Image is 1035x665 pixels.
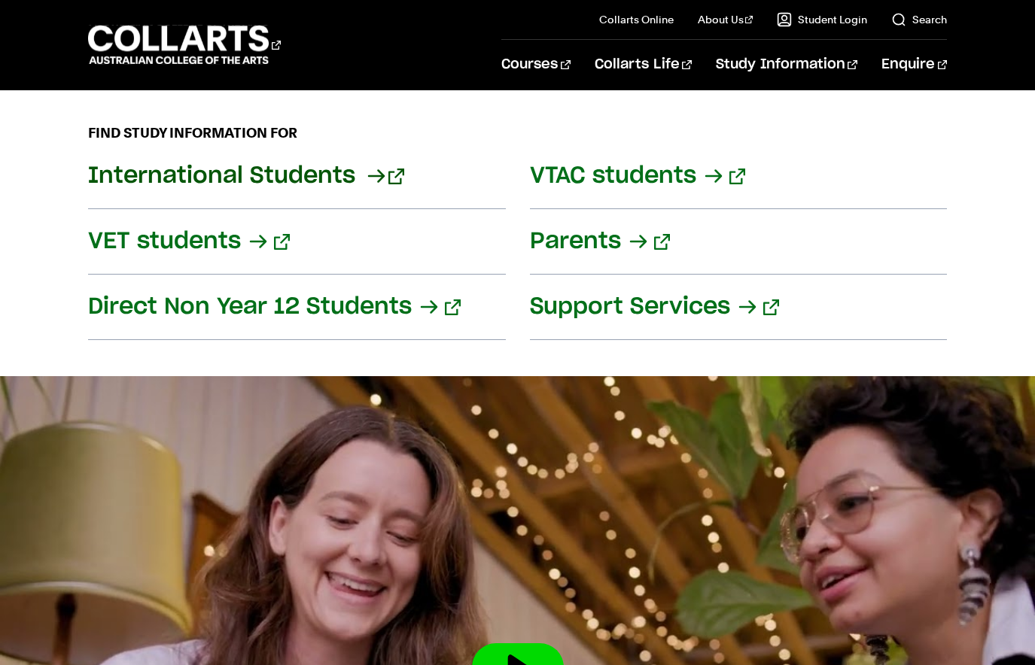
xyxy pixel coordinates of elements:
a: Enquire [881,40,947,90]
div: Go to homepage [88,23,281,66]
a: Parents [530,209,948,275]
a: About Us [698,12,753,27]
a: International Students [88,144,506,209]
a: VET students [88,209,506,275]
a: Support Services [530,275,948,340]
a: VTAC students [530,144,948,209]
a: Collarts Life [595,40,692,90]
a: Search [891,12,947,27]
a: Collarts Online [599,12,674,27]
h2: FIND STUDY INFORMATION FOR [88,123,947,144]
a: Direct Non Year 12 Students [88,275,506,340]
a: Study Information [716,40,857,90]
a: Courses [501,40,570,90]
a: Student Login [777,12,867,27]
